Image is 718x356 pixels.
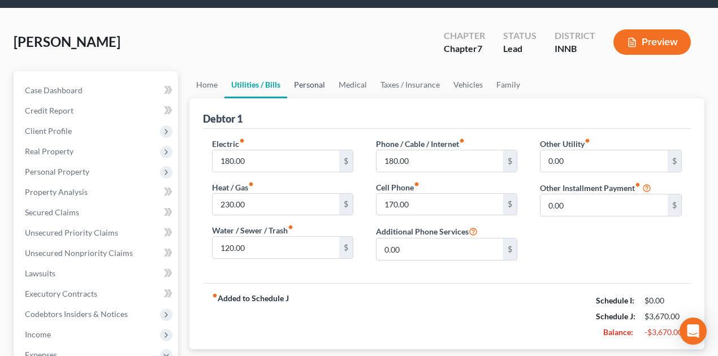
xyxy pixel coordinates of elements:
span: Real Property [25,146,73,156]
div: $ [503,238,517,260]
i: fiber_manual_record [459,138,465,144]
strong: Schedule I: [596,296,634,305]
span: Personal Property [25,167,89,176]
label: Other Utility [540,138,590,150]
div: District [555,29,595,42]
label: Heat / Gas [212,181,254,193]
a: Unsecured Priority Claims [16,223,178,243]
input: -- [213,150,340,172]
a: Credit Report [16,101,178,121]
i: fiber_manual_record [414,181,419,187]
div: $3,670.00 [645,311,682,322]
strong: Balance: [603,327,633,337]
i: fiber_manual_record [288,224,293,230]
div: INNB [555,42,595,55]
a: Taxes / Insurance [374,71,447,98]
input: -- [540,194,668,216]
span: Income [25,329,51,339]
span: Property Analysis [25,187,88,197]
div: Open Intercom Messenger [680,318,707,345]
span: Client Profile [25,126,72,136]
div: Lead [503,42,537,55]
input: -- [377,150,504,172]
a: Family [490,71,527,98]
label: Phone / Cable / Internet [376,138,465,150]
div: $ [668,150,681,172]
button: Preview [613,29,691,55]
input: -- [377,238,504,260]
label: Electric [212,138,245,150]
i: fiber_manual_record [635,182,641,188]
span: Secured Claims [25,207,79,217]
a: Home [189,71,224,98]
div: $ [339,150,353,172]
div: Debtor 1 [203,112,243,125]
span: Executory Contracts [25,289,97,298]
a: Utilities / Bills [224,71,287,98]
a: Executory Contracts [16,284,178,304]
span: [PERSON_NAME] [14,33,120,50]
input: -- [540,150,668,172]
div: $0.00 [645,295,682,306]
span: Lawsuits [25,268,55,278]
a: Secured Claims [16,202,178,223]
input: -- [377,194,504,215]
div: $ [339,194,353,215]
span: Credit Report [25,106,73,115]
strong: Added to Schedule J [212,293,289,340]
label: Other Installment Payment [540,182,641,194]
span: Codebtors Insiders & Notices [25,309,128,319]
label: Water / Sewer / Trash [212,224,293,236]
div: $ [503,150,517,172]
span: 7 [477,43,482,54]
a: Property Analysis [16,182,178,202]
span: Unsecured Nonpriority Claims [25,248,133,258]
div: $ [503,194,517,215]
a: Unsecured Nonpriority Claims [16,243,178,263]
i: fiber_manual_record [248,181,254,187]
strong: Schedule J: [596,311,635,321]
div: -$3,670.00 [645,327,682,338]
a: Personal [287,71,332,98]
input: -- [213,194,340,215]
span: Case Dashboard [25,85,83,95]
a: Medical [332,71,374,98]
i: fiber_manual_record [585,138,590,144]
i: fiber_manual_record [239,138,245,144]
a: Case Dashboard [16,80,178,101]
label: Cell Phone [376,181,419,193]
div: Status [503,29,537,42]
div: Chapter [444,29,485,42]
label: Additional Phone Services [376,224,478,238]
a: Vehicles [447,71,490,98]
div: $ [339,237,353,258]
i: fiber_manual_record [212,293,218,298]
input: -- [213,237,340,258]
span: Unsecured Priority Claims [25,228,118,237]
div: Chapter [444,42,485,55]
div: $ [668,194,681,216]
a: Lawsuits [16,263,178,284]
